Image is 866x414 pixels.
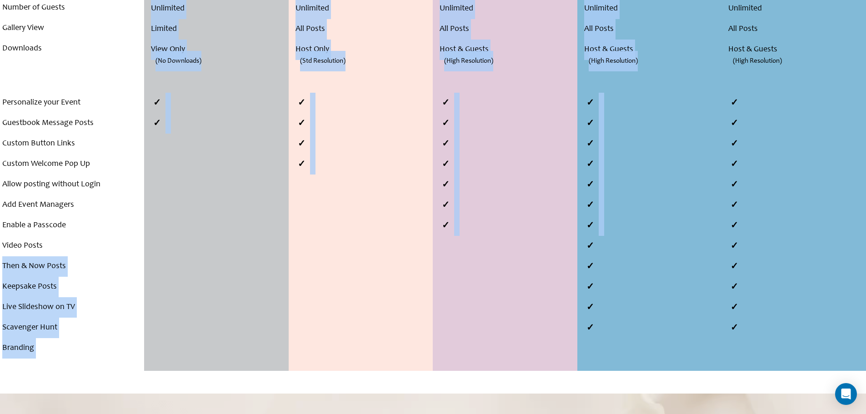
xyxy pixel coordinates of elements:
[2,175,142,195] li: Allow posting without Login
[584,40,719,60] li: Host & Guests
[2,256,142,277] li: Then & Now Posts
[151,19,285,40] li: Limited
[2,18,142,39] li: Gallery View
[728,40,863,60] li: Host & Guests
[728,19,863,40] li: All Posts
[440,19,575,40] li: All Posts
[444,51,493,71] span: (High Resolution)
[2,236,142,256] li: Video Posts
[295,19,430,40] li: All Posts
[2,215,142,236] li: Enable a Passcode
[2,338,142,359] li: Branding
[295,40,430,60] li: Host Only
[2,154,142,175] li: Custom Welcome Pop Up
[733,51,782,71] span: (High Resolution)
[2,277,142,297] li: Keepsake Posts
[300,51,345,71] span: (Std Resolution)
[835,383,857,405] div: Open Intercom Messenger
[2,134,142,154] li: Custom Button Links
[2,297,142,318] li: Live Slideshow on TV
[440,40,575,60] li: Host & Guests
[589,51,638,71] span: (High Resolution)
[155,51,201,71] span: (No Downloads)
[584,19,719,40] li: All Posts
[2,318,142,338] li: Scavenger Hunt
[151,40,285,60] li: View Only
[2,195,142,215] li: Add Event Managers
[2,93,142,113] li: Personalize your Event
[2,113,142,134] li: Guestbook Message Posts
[2,39,142,59] li: Downloads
